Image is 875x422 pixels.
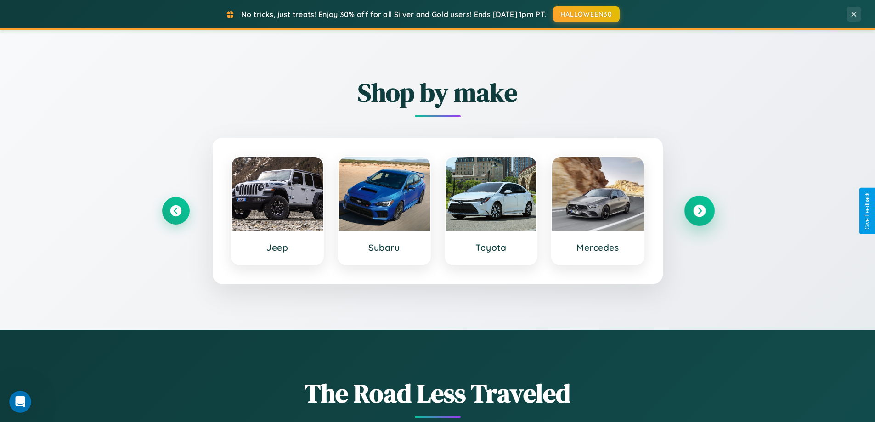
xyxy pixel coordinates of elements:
h3: Subaru [348,242,421,253]
h3: Mercedes [561,242,634,253]
iframe: Intercom live chat [9,391,31,413]
div: Give Feedback [864,192,870,230]
button: HALLOWEEN30 [553,6,620,22]
h3: Toyota [455,242,528,253]
h3: Jeep [241,242,314,253]
h2: Shop by make [162,75,713,110]
span: No tricks, just treats! Enjoy 30% off for all Silver and Gold users! Ends [DATE] 1pm PT. [241,10,546,19]
h1: The Road Less Traveled [162,376,713,411]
